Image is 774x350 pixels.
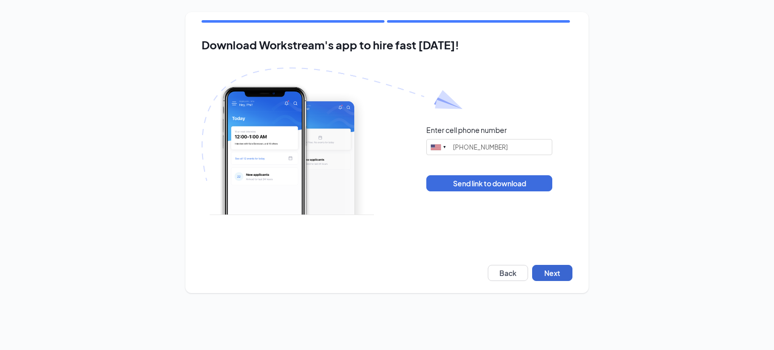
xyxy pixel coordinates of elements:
[532,265,572,281] button: Next
[202,67,463,215] img: Download Workstream's app with paper plane
[426,175,552,191] button: Send link to download
[427,139,450,155] div: United States: +1
[426,125,507,135] div: Enter cell phone number
[426,139,552,155] input: (201) 555-0123
[488,265,528,281] button: Back
[202,39,572,51] h2: Download Workstream's app to hire fast [DATE]!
